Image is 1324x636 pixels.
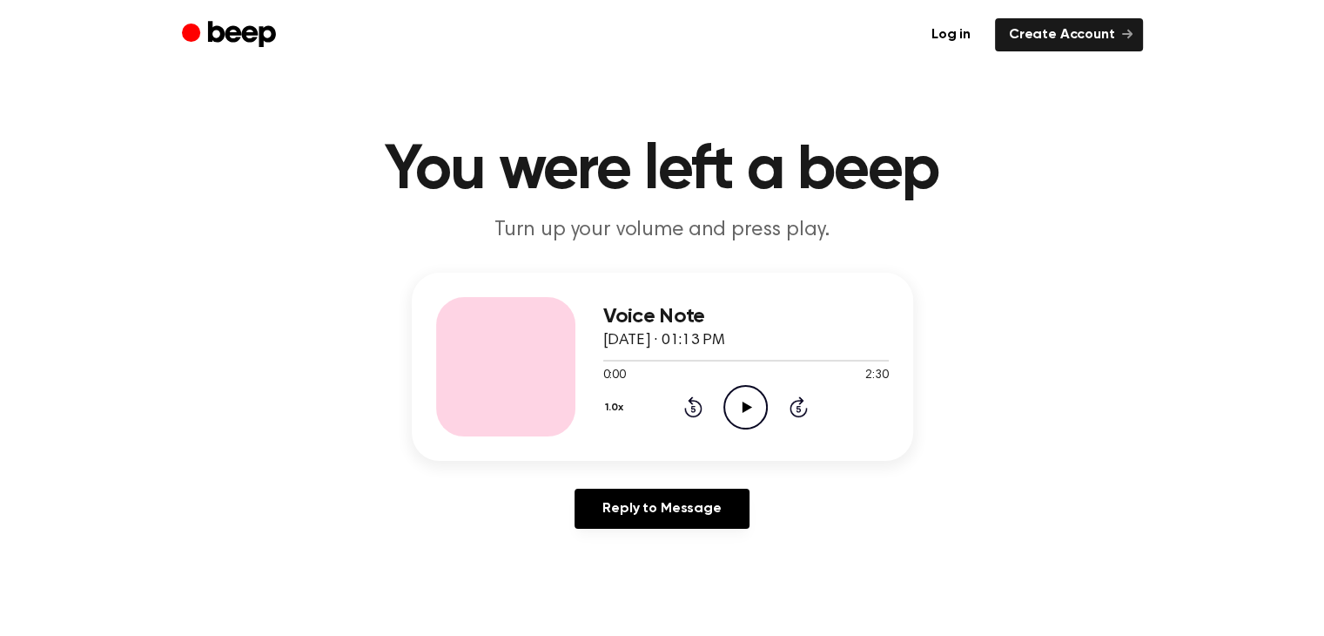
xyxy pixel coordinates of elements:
[217,139,1108,202] h1: You were left a beep
[603,305,889,328] h3: Voice Note
[917,18,985,51] a: Log in
[575,489,749,529] a: Reply to Message
[328,216,997,245] p: Turn up your volume and press play.
[603,333,725,348] span: [DATE] · 01:13 PM
[603,367,626,385] span: 0:00
[182,18,280,52] a: Beep
[603,393,630,423] button: 1.0x
[865,367,888,385] span: 2:30
[995,18,1143,51] a: Create Account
